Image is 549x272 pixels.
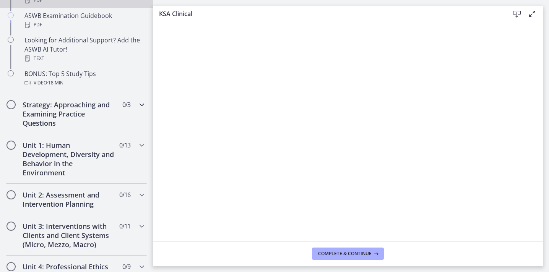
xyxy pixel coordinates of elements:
button: Complete & continue [312,248,384,260]
div: Text [24,54,144,63]
span: 0 / 16 [119,190,130,199]
span: 0 / 13 [119,141,130,150]
h2: Unit 2: Assessment and Intervention Planning [23,190,116,209]
span: Complete & continue [318,251,372,257]
h2: Unit 1: Human Development, Diversity and Behavior in the Environment [23,141,116,177]
div: ASWB Examination Guidebook [24,11,144,29]
div: Looking for Additional Support? Add the ASWB AI Tutor! [24,36,144,63]
span: 0 / 9 [122,262,130,271]
span: · 18 min [47,78,63,87]
div: BONUS: Top 5 Study Tips [24,69,144,87]
span: 0 / 11 [119,222,130,231]
h3: KSA Clinical [159,9,497,18]
h2: Unit 3: Interventions with Clients and Client Systems (Micro, Mezzo, Macro) [23,222,116,249]
h2: Strategy: Approaching and Examining Practice Questions [23,100,116,128]
span: 0 / 3 [122,100,130,109]
div: PDF [24,20,144,29]
div: Video [24,78,144,87]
